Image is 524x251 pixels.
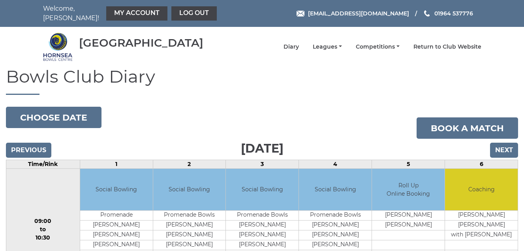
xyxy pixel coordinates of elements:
[80,169,153,210] td: Social Bowling
[445,160,518,169] td: 6
[153,210,226,220] td: Promenade Bowls
[153,169,226,210] td: Social Bowling
[153,230,226,240] td: [PERSON_NAME]
[153,160,226,169] td: 2
[445,220,518,230] td: [PERSON_NAME]
[153,240,226,250] td: [PERSON_NAME]
[80,240,153,250] td: [PERSON_NAME]
[80,220,153,230] td: [PERSON_NAME]
[490,143,518,158] input: Next
[297,9,409,18] a: Email [EMAIL_ADDRESS][DOMAIN_NAME]
[424,10,430,17] img: Phone us
[299,230,372,240] td: [PERSON_NAME]
[313,43,342,51] a: Leagues
[299,240,372,250] td: [PERSON_NAME]
[308,10,409,17] span: [EMAIL_ADDRESS][DOMAIN_NAME]
[284,43,299,51] a: Diary
[6,107,101,128] button: Choose date
[226,210,299,220] td: Promenade Bowls
[356,43,400,51] a: Competitions
[297,11,304,17] img: Email
[106,6,167,21] a: My Account
[79,37,203,49] div: [GEOGRAPHIC_DATA]
[372,160,445,169] td: 5
[372,210,445,220] td: [PERSON_NAME]
[413,43,481,51] a: Return to Club Website
[372,169,445,210] td: Roll Up Online Booking
[299,169,372,210] td: Social Bowling
[299,160,372,169] td: 4
[445,169,518,210] td: Coaching
[226,160,299,169] td: 3
[153,220,226,230] td: [PERSON_NAME]
[445,230,518,240] td: with [PERSON_NAME]
[43,4,219,23] nav: Welcome, [PERSON_NAME]!
[80,230,153,240] td: [PERSON_NAME]
[171,6,217,21] a: Log out
[80,160,153,169] td: 1
[226,240,299,250] td: [PERSON_NAME]
[445,210,518,220] td: [PERSON_NAME]
[43,32,73,62] img: Hornsea Bowls Centre
[6,143,51,158] input: Previous
[299,210,372,220] td: Promenade Bowls
[6,67,518,95] h1: Bowls Club Diary
[423,9,473,18] a: Phone us 01964 537776
[226,230,299,240] td: [PERSON_NAME]
[226,220,299,230] td: [PERSON_NAME]
[80,210,153,220] td: Promenade
[372,220,445,230] td: [PERSON_NAME]
[6,160,80,169] td: Time/Rink
[417,117,518,139] a: Book a match
[299,220,372,230] td: [PERSON_NAME]
[226,169,299,210] td: Social Bowling
[434,10,473,17] span: 01964 537776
